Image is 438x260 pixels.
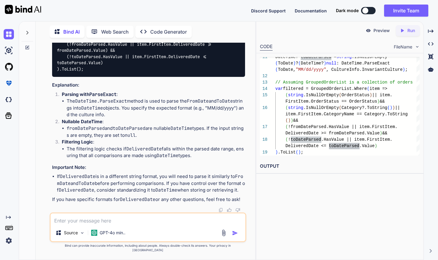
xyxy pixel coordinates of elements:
[275,67,278,72] span: (
[52,82,245,89] h3: Explanation:
[324,61,326,66] span: )
[260,124,267,130] div: 17
[286,118,288,123] span: (
[218,208,223,212] img: copy
[59,187,94,193] code: DeliveredDate
[251,8,286,14] button: Discord Support
[4,29,14,39] img: chat
[407,28,415,34] p: Run
[260,92,267,98] div: 15
[296,67,326,72] span: "MM/dd/yyyy"
[155,187,177,193] code: DateTime
[339,93,341,97] span: (
[403,67,405,72] span: )
[89,91,117,97] code: ParseExact
[286,99,377,104] span: FirstItem.OrderStatus == OrderStatus
[352,54,387,59] span: .IsNullOrEmpty
[62,118,245,125] p: :
[80,230,85,235] img: Pick Models
[232,230,238,236] img: icon
[75,98,127,104] code: DateTime.ParseExact
[293,61,296,66] span: )
[370,86,387,91] span: item =>
[67,125,105,131] code: fromDateParsed
[187,98,209,104] code: FromDate
[336,8,359,14] span: Dark mode
[260,149,267,156] div: 19
[387,105,390,110] span: (
[113,125,145,131] code: toDateParsed
[288,105,303,110] span: string
[91,230,97,236] img: GPT-4o mini
[101,28,129,35] p: Web Search
[260,105,267,111] div: 16
[260,43,273,51] div: CODE
[251,8,286,13] span: Discord Support
[375,143,377,148] span: )
[301,61,324,66] span: DateTime?
[304,93,339,97] span: .IsNullOrEmpty
[60,173,95,179] code: DeliveredDate
[337,61,390,66] span: : DateTime.ParseExact
[256,159,423,173] h2: OUTPUT
[4,94,14,105] img: darkCloudIdeIcon
[296,150,298,155] span: (
[62,119,102,124] strong: Nullable DateTime
[57,173,245,194] li: If is in a different string format, you will need to parse it similarly to and before performing ...
[52,196,245,203] p: If you have specific formats for or any other questions, feel free to ask!
[171,125,192,131] code: DateTime
[298,61,301,66] span: (
[62,91,117,97] strong: Parsing with
[100,230,125,236] p: GPT-4o min..
[395,105,400,110] span: ||
[62,139,93,145] strong: Filtering Logic
[52,164,245,171] h3: Important Note:
[275,61,278,66] span: (
[227,208,232,212] img: like
[4,78,14,88] img: premium
[286,112,408,117] span: item.FirstItem.CategoryName == Category.ToString
[405,67,408,72] span: ;
[286,93,288,97] span: (
[342,105,387,110] span: Category?.ToString
[326,61,337,66] span: null
[415,44,420,49] img: chevron down
[372,93,392,97] span: || item.
[150,28,187,35] p: Code Generator
[275,86,283,91] span: var
[220,229,227,236] img: attachment
[275,80,403,85] span: // Assuming GroupedOrderList is a collection of or
[339,105,341,110] span: (
[337,54,352,59] span: string
[286,105,288,110] span: (
[126,146,162,152] code: DeliveredDate
[293,118,298,123] span: &&
[286,131,380,136] span: DeliveredDate >= fromDateParsed.Value
[260,79,267,86] div: 13
[4,45,14,56] img: ai-studio
[67,125,245,139] li: and are nullable types. If the input strings are empty, they are set to .
[275,150,278,155] span: )
[288,137,392,142] span: !toDateParsed.HasValue || item.FirstItem.
[275,54,337,59] span: DateTime? toDateParsed =
[288,93,303,97] span: string
[288,124,397,129] span: !fromDateParsed.HasValue || item.FirstItem.
[260,86,267,92] div: 14
[286,143,375,148] span: DeliveredDate <= toDateParsed.Value
[367,86,370,91] span: (
[403,80,413,85] span: ders
[67,146,245,159] li: The filtering logic checks if falls within the parsed date range, ensuring that all comparisons a...
[384,5,428,17] button: Invite Team
[278,150,296,155] span: .ToList
[286,124,288,129] span: (
[393,105,395,110] span: )
[373,28,390,34] p: Preview
[304,105,339,110] span: .IsNullOrEmpty
[125,132,136,138] code: null
[301,150,303,155] span: ;
[57,173,243,186] code: FromDate
[4,235,14,246] img: settings
[120,196,155,202] code: DeliveredDate
[288,118,290,123] span: )
[5,5,41,14] img: Bind AI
